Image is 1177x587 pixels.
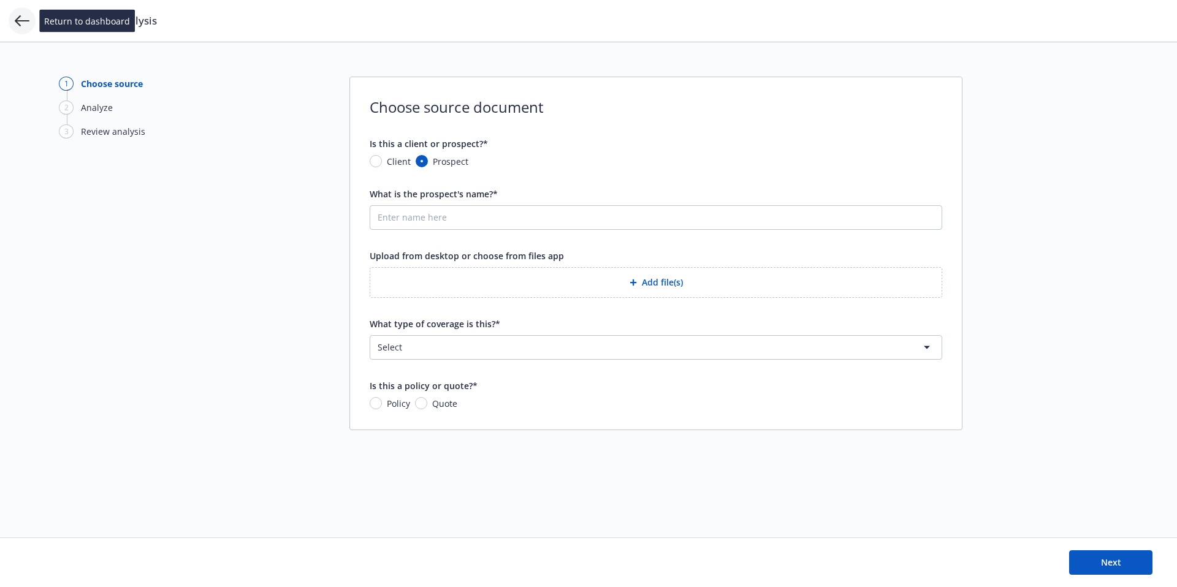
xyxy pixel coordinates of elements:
div: 1 [59,77,74,91]
div: Choose source [81,77,143,90]
input: Enter name here [370,206,942,229]
span: Prospect [433,155,468,168]
div: Review analysis [81,125,145,138]
span: Next [1101,556,1121,568]
div: Analyze [81,101,113,114]
span: Client [387,155,411,168]
span: What type of coverage is this?* [370,318,500,330]
span: Quote [432,397,457,410]
button: Next [1069,550,1152,575]
input: Quote [415,397,427,409]
input: Client [370,155,382,167]
span: Upload from desktop or choose from files app [370,250,564,262]
input: Policy [370,397,382,409]
button: Add file(s) [370,267,942,298]
div: 3 [59,124,74,138]
span: Policy [387,397,410,410]
span: Choose source document [370,97,942,118]
span: Is this a client or prospect?* [370,138,488,150]
div: 2 [59,100,74,115]
input: Prospect [416,155,428,167]
span: Return to dashboard [44,15,130,28]
span: Is this a policy or quote?* [370,380,478,392]
span: What is the prospect's name?* [370,188,498,200]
